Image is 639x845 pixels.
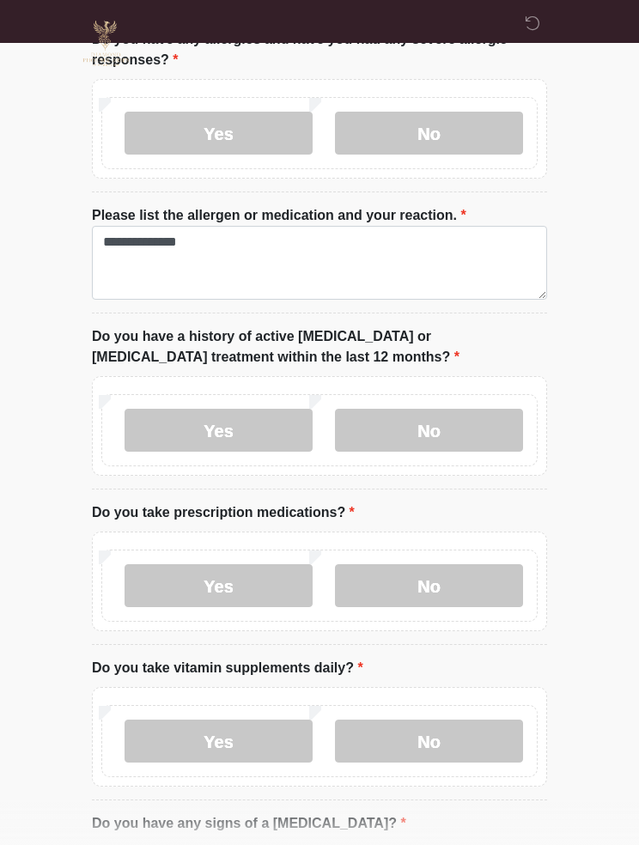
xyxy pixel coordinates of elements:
[125,409,313,452] label: Yes
[92,502,355,523] label: Do you take prescription medications?
[335,112,523,155] label: No
[75,13,137,75] img: Diamond Phoenix Drips IV Hydration Logo
[92,326,547,368] label: Do you have a history of active [MEDICAL_DATA] or [MEDICAL_DATA] treatment within the last 12 mon...
[125,720,313,763] label: Yes
[125,112,313,155] label: Yes
[335,409,523,452] label: No
[92,205,466,226] label: Please list the allergen or medication and your reaction.
[92,813,406,834] label: Do you have any signs of a [MEDICAL_DATA]?
[335,564,523,607] label: No
[335,720,523,763] label: No
[92,658,363,678] label: Do you take vitamin supplements daily?
[125,564,313,607] label: Yes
